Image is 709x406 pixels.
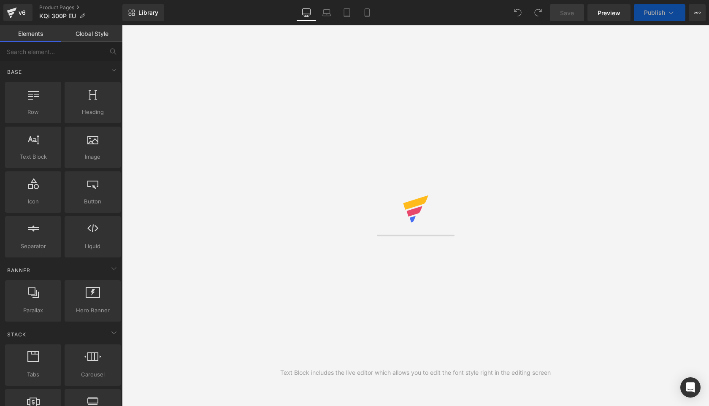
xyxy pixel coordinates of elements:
span: Library [138,9,158,16]
a: Tablet [337,4,357,21]
span: Text Block [8,152,59,161]
span: Save [560,8,574,17]
span: KQi 300P EU [39,13,76,19]
span: Publish [644,9,665,16]
button: Publish [634,4,685,21]
span: Stack [6,330,27,338]
div: Text Block includes the live editor which allows you to edit the font style right in the editing ... [280,368,551,377]
button: Undo [509,4,526,21]
span: Heading [67,108,118,116]
a: v6 [3,4,32,21]
span: Liquid [67,242,118,251]
span: Carousel [67,370,118,379]
span: Base [6,68,23,76]
span: Preview [598,8,620,17]
span: Image [67,152,118,161]
span: Hero Banner [67,306,118,315]
a: New Library [122,4,164,21]
button: Redo [530,4,547,21]
span: Row [8,108,59,116]
span: Banner [6,266,31,274]
button: More [689,4,706,21]
a: Product Pages [39,4,122,11]
span: Icon [8,197,59,206]
a: Preview [587,4,631,21]
a: Mobile [357,4,377,21]
a: Global Style [61,25,122,42]
span: Separator [8,242,59,251]
span: Tabs [8,370,59,379]
span: Parallax [8,306,59,315]
a: Laptop [317,4,337,21]
span: Button [67,197,118,206]
div: v6 [17,7,27,18]
div: Open Intercom Messenger [680,377,701,398]
a: Desktop [296,4,317,21]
